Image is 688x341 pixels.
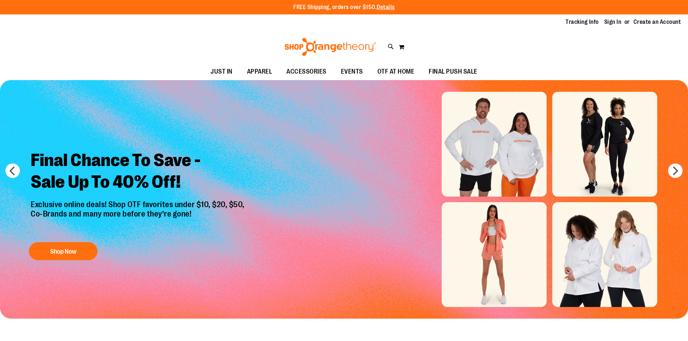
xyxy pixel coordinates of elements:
span: EVENTS [341,64,363,80]
p: FREE Shipping, orders over $150. [293,3,395,12]
span: ACCESSORIES [286,64,326,80]
a: JUST IN [203,64,240,80]
button: prev [5,163,20,178]
p: Exclusive online deals! Shop OTF favorites under $10, $20, $50, Co-Brands and many more before th... [25,200,252,235]
button: next [668,163,683,178]
a: Final Chance To Save -Sale Up To 40% Off! Exclusive online deals! Shop OTF favorites under $10, $... [25,144,252,264]
a: Sign In [604,18,622,26]
button: Shop Now [29,242,98,260]
span: APPAREL [247,64,272,80]
a: FINAL PUSH SALE [421,64,485,80]
span: OTF AT HOME [377,64,415,80]
span: JUST IN [211,64,233,80]
a: APPAREL [240,64,280,80]
a: Tracking Info [566,18,599,26]
a: OTF AT HOME [370,64,422,80]
a: EVENTS [334,64,370,80]
a: ACCESSORIES [279,64,334,80]
a: Details [377,4,395,10]
h2: Final Chance To Save - Sale Up To 40% Off! [25,144,252,200]
span: FINAL PUSH SALE [429,64,477,80]
img: Shop Orangetheory [284,38,377,56]
a: Create an Account [633,18,681,26]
